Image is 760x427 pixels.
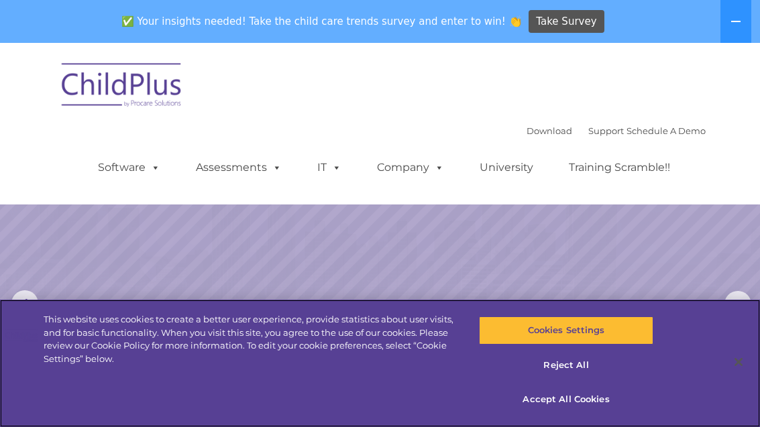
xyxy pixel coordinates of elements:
button: Cookies Settings [479,316,654,345]
a: IT [304,154,355,181]
a: Support [588,125,624,136]
a: Software [85,154,174,181]
a: Schedule A Demo [627,125,706,136]
a: Assessments [182,154,295,181]
div: This website uses cookies to create a better user experience, provide statistics about user visit... [44,313,456,365]
a: University [466,154,547,181]
span: ✅ Your insights needed! Take the child care trends survey and enter to win! 👏 [116,9,527,35]
button: Close [724,347,753,377]
button: Reject All [479,351,654,379]
font: | [527,125,706,136]
a: Company [364,154,457,181]
button: Accept All Cookies [479,385,654,414]
span: Take Survey [536,10,596,34]
a: Learn More [517,269,647,303]
a: Training Scramble!! [555,154,684,181]
img: ChildPlus by Procare Solutions [55,54,189,121]
a: Take Survey [529,10,604,34]
a: Download [527,125,572,136]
